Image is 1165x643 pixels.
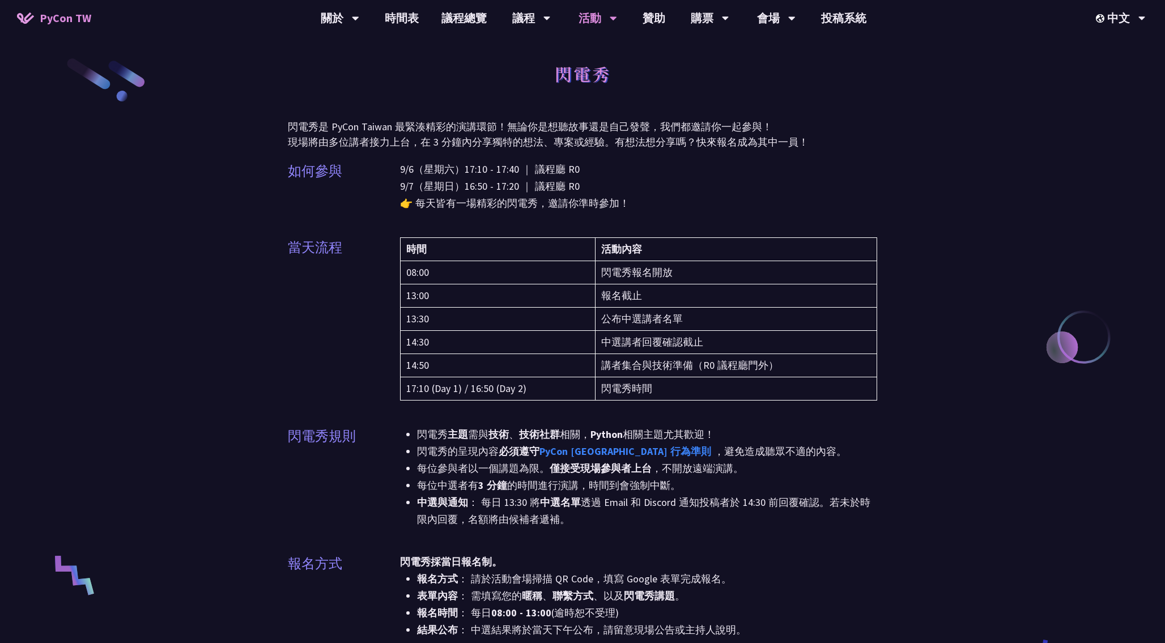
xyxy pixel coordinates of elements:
p: 9/6（星期六）17:10 - 17:40 ｜ 議程廳 R0 9/7（星期日）16:50 - 17:20 ｜ 議程廳 R0 👉 每天皆有一場精彩的閃電秀，邀請你準時參加！ [400,161,877,212]
strong: 主題 [448,428,468,441]
td: 13:30 [401,308,596,331]
td: 閃電秀報名開放 [596,261,877,284]
li: ： 每日 13:30 將 透過 Email 和 Discord 通知投稿者於 14:30 前回覆確認。若未於時限內回覆，名額將由候補者遞補。 [417,494,877,528]
strong: 僅接受現場參與者上台 [550,462,652,475]
td: 公布中選講者名單 [596,308,877,331]
span: PyCon TW [40,10,91,27]
p: 閃電秀是 PyCon Taiwan 最緊湊精彩的演講環節！無論你是想聽故事還是自己發聲，我們都邀請你一起參與！ 現場將由多位講者接力上台，在 3 分鐘內分享獨特的想法、專案或經驗。有想法想分享嗎... [288,119,877,150]
p: 閃電秀規則 [288,426,356,446]
li: 每位參與者以一個講題為限。 ，不開放遠端演講。 [417,460,877,477]
li: 每位中選者有 的時間進行演講，時間到會強制中斷。 [417,477,877,494]
strong: 技術 [488,428,509,441]
td: 報名截止 [596,284,877,308]
a: PyCon [GEOGRAPHIC_DATA] 行為準則 [539,445,711,458]
strong: 必須遵守 [499,445,714,458]
strong: 3 分鐘 [478,479,507,492]
td: 17:10 (Day 1) / 16:50 (Day 2) [401,377,596,401]
li: ： 中選結果將於當天下午公布，請留意現場公告或主持人說明。 [417,621,877,638]
strong: 報名方式 [417,572,458,585]
th: 時間 [401,238,596,261]
strong: 08:00 - 13:00 [491,606,551,619]
td: 13:00 [401,284,596,308]
td: 14:50 [401,354,596,377]
td: 中選講者回覆確認截止 [596,331,877,354]
strong: 閃電秀採當日報名制。 [400,555,502,568]
th: 活動內容 [596,238,877,261]
p: 報名方式 [288,553,342,574]
li: ： 請於活動會場掃描 QR Code，填寫 Google 表單完成報名。 [417,570,877,587]
li: ： 每日 (逾時恕不受理) [417,604,877,621]
strong: 中選名單 [540,496,581,509]
strong: 報名時間 [417,606,458,619]
td: 14:30 [401,331,596,354]
p: 如何參與 [288,161,342,181]
li: 閃電秀 需與 、 相關， 相關主題尤其歡迎！ [417,426,877,443]
strong: 閃電秀講題 [624,589,675,602]
p: 當天流程 [288,237,342,258]
td: 閃電秀時間 [596,377,877,401]
img: Locale Icon [1096,14,1107,23]
strong: Python [590,428,623,441]
img: Home icon of PyCon TW 2025 [17,12,34,24]
li: 閃電秀的呈現內容 ，避免造成聽眾不適的內容。 [417,443,877,460]
strong: 表單內容 [417,589,458,602]
strong: 暱稱 [522,589,542,602]
td: 講者集合與技術準備（R0 議程廳門外） [596,354,877,377]
strong: 技術社群 [519,428,560,441]
strong: 結果公布 [417,623,458,636]
td: 08:00 [401,261,596,284]
strong: 中選與通知 [417,496,468,509]
li: ： 需填寫您的 、 、以及 。 [417,587,877,604]
strong: 聯繫方式 [552,589,593,602]
h1: 閃電秀 [555,57,611,91]
a: PyCon TW [6,4,103,32]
